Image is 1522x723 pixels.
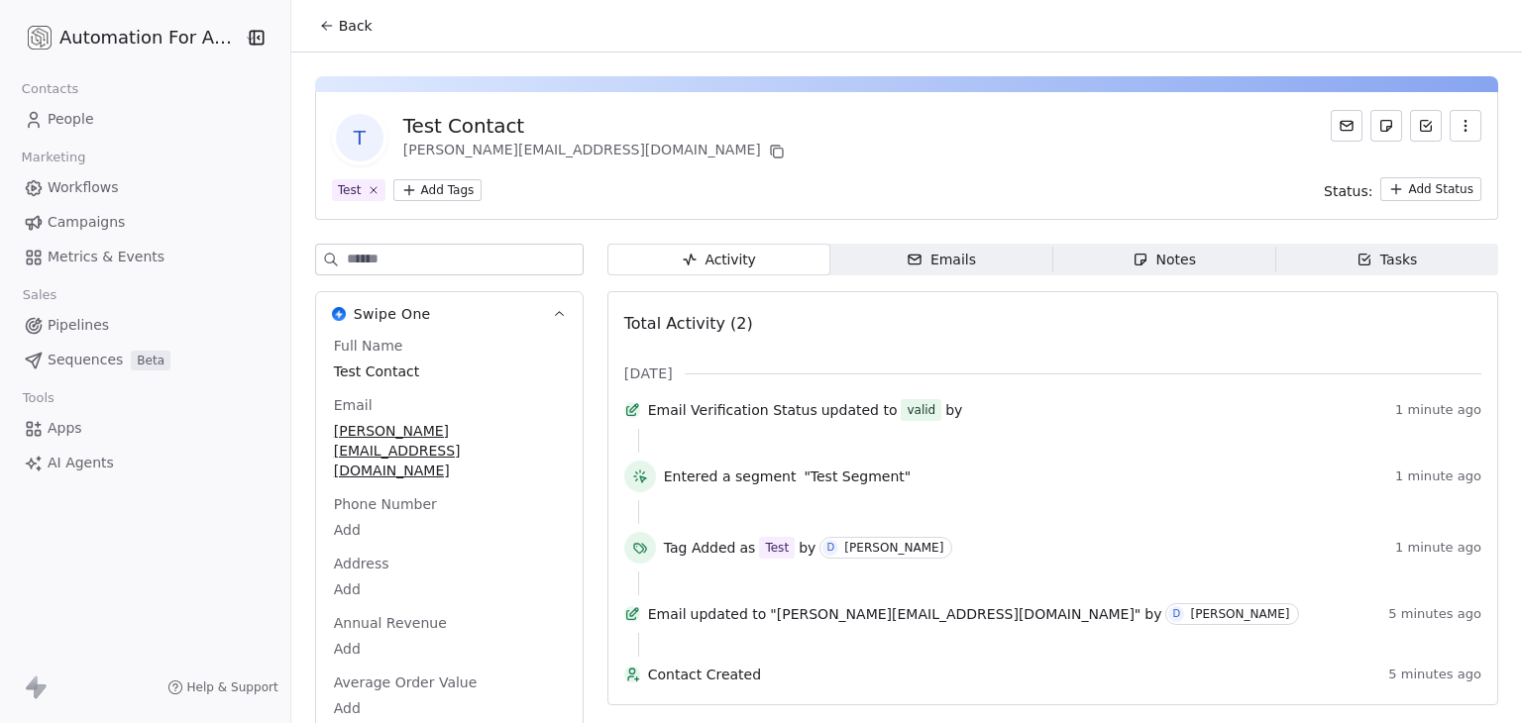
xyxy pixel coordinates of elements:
[59,25,239,51] span: Automation For Agencies
[1388,667,1481,682] span: 5 minutes ago
[770,604,1141,624] span: "[PERSON_NAME][EMAIL_ADDRESS][DOMAIN_NAME]"
[24,21,230,54] button: Automation For Agencies
[48,453,114,473] span: AI Agents
[664,466,797,486] span: Entered a segment
[765,539,789,557] div: Test
[330,395,377,415] span: Email
[28,26,52,50] img: white%20with%20black%20stroke.png
[1173,606,1181,622] div: D
[48,418,82,439] span: Apps
[48,109,94,130] span: People
[16,309,274,342] a: Pipelines
[334,421,565,480] span: [PERSON_NAME][EMAIL_ADDRESS][DOMAIN_NAME]
[1133,250,1196,270] div: Notes
[334,361,565,381] span: Test Contact
[16,344,274,376] a: SequencesBeta
[844,541,943,555] div: [PERSON_NAME]
[167,679,278,695] a: Help & Support
[1380,177,1481,201] button: Add Status
[403,112,789,140] div: Test Contact
[16,447,274,479] a: AI Agents
[16,206,274,239] a: Campaigns
[907,250,976,270] div: Emails
[1395,402,1481,418] span: 1 minute ago
[826,540,834,556] div: D
[339,16,373,36] span: Back
[330,494,441,514] span: Phone Number
[691,604,767,624] span: updated to
[1395,468,1481,484] span: 1 minute ago
[648,400,817,420] span: Email Verification Status
[48,247,164,267] span: Metrics & Events
[664,538,736,558] span: Tag Added
[354,304,431,324] span: Swipe One
[16,171,274,204] a: Workflows
[14,383,62,413] span: Tools
[1144,604,1161,624] span: by
[334,579,565,599] span: Add
[336,114,383,161] span: T
[1324,181,1372,201] span: Status:
[945,400,962,420] span: by
[393,179,483,201] button: Add Tags
[48,212,125,233] span: Campaigns
[330,554,393,573] span: Address
[334,639,565,659] span: Add
[648,665,1381,684] span: Contact Created
[1190,607,1289,621] div: [PERSON_NAME]
[338,181,362,199] div: Test
[330,336,407,356] span: Full Name
[740,538,756,558] span: as
[48,177,119,198] span: Workflows
[48,350,123,370] span: Sequences
[307,8,384,44] button: Back
[1395,540,1481,556] span: 1 minute ago
[821,400,898,420] span: updated to
[131,351,170,370] span: Beta
[1388,606,1481,622] span: 5 minutes ago
[187,679,278,695] span: Help & Support
[330,613,451,633] span: Annual Revenue
[799,538,815,558] span: by
[48,315,109,336] span: Pipelines
[16,412,274,445] a: Apps
[334,520,565,540] span: Add
[14,280,65,310] span: Sales
[624,363,673,383] span: [DATE]
[332,307,346,321] img: Swipe One
[13,143,94,172] span: Marketing
[16,103,274,136] a: People
[316,292,583,336] button: Swipe OneSwipe One
[334,698,565,718] span: Add
[16,241,274,273] a: Metrics & Events
[1357,250,1418,270] div: Tasks
[907,400,935,420] div: valid
[804,466,911,486] span: "Test Segment"
[330,672,482,692] span: Average Order Value
[648,604,687,624] span: Email
[13,74,87,104] span: Contacts
[624,314,753,333] span: Total Activity (2)
[403,140,789,163] div: [PERSON_NAME][EMAIL_ADDRESS][DOMAIN_NAME]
